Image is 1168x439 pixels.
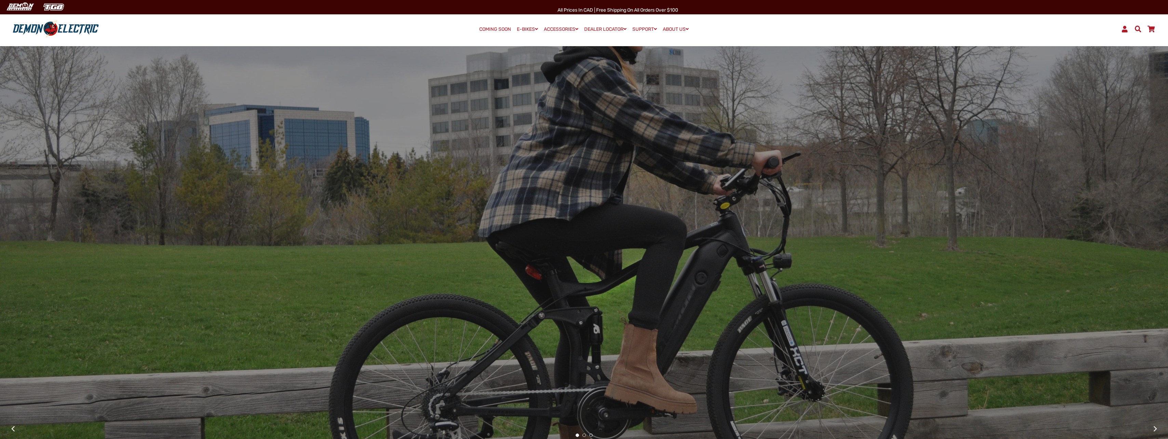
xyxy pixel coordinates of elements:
[514,24,540,34] a: E-BIKES
[589,434,593,437] button: 3 of 3
[40,1,68,13] img: TGB Canada
[10,20,101,38] img: Demon Electric logo
[630,24,659,34] a: SUPPORT
[582,434,586,437] button: 2 of 3
[558,7,678,13] span: All Prices in CAD | Free shipping on all orders over $100
[477,25,513,34] a: COMING SOON
[660,24,691,34] a: ABOUT US
[576,434,579,437] button: 1 of 3
[3,1,36,13] img: Demon Electric
[582,24,629,34] a: DEALER LOCATOR
[541,24,581,34] a: ACCESSORIES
